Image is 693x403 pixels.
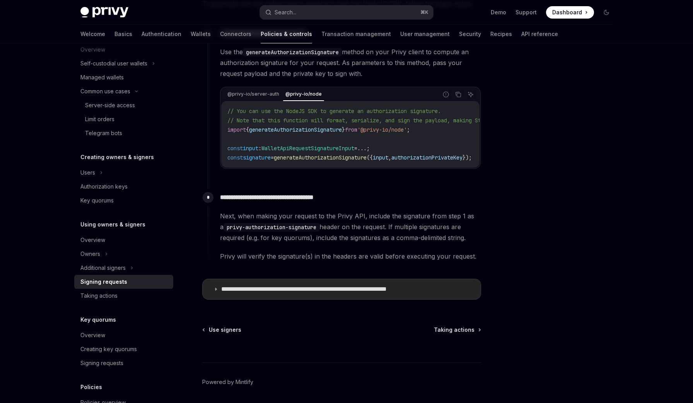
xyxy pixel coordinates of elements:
a: Creating key quorums [74,342,173,356]
a: Limit orders [74,112,173,126]
span: authorizationPrivateKey [391,154,463,161]
span: signature [243,154,271,161]
span: , [388,154,391,161]
h5: Policies [80,382,102,392]
a: Powered by Mintlify [202,378,253,386]
a: Managed wallets [74,70,173,84]
span: ⌘ K [420,9,428,15]
a: Transaction management [321,25,391,43]
span: const [227,145,243,152]
button: Report incorrect code [441,89,451,99]
div: Signing requests [80,358,123,368]
div: Overview [80,331,105,340]
div: Telegram bots [85,129,122,138]
span: generateAuthorizationSignature [274,154,367,161]
span: from [345,126,357,133]
span: // Note that this function will format, serialize, and sign the payload, making Step 2 redundant. [227,117,527,124]
span: = [271,154,274,161]
a: Connectors [220,25,251,43]
code: privy-authorization-signature [224,223,319,232]
span: ; [367,145,370,152]
span: Use signers [209,326,241,334]
div: Taking actions [80,291,118,300]
a: Authorization keys [74,180,173,194]
span: }); [463,154,472,161]
div: @privy-io/server-auth [225,89,282,99]
span: ... [357,145,367,152]
a: Demo [491,9,506,16]
a: Welcome [80,25,105,43]
a: Dashboard [546,6,594,19]
a: Taking actions [434,326,480,334]
span: Taking actions [434,326,475,334]
span: input [243,145,258,152]
img: dark logo [80,7,128,18]
button: Toggle dark mode [600,6,613,19]
div: Self-custodial user wallets [80,59,147,68]
span: generateAuthorizationSignature [249,126,342,133]
span: ; [407,126,410,133]
div: @privy-io/node [283,89,324,99]
a: Key quorums [74,194,173,208]
a: Telegram bots [74,126,173,140]
div: Signing requests [80,277,127,286]
span: Use the method on your Privy client to compute an authorization signature for your request. As pa... [220,46,481,79]
a: Recipes [490,25,512,43]
span: { [246,126,249,133]
a: Taking actions [74,289,173,303]
a: Server-side access [74,98,173,112]
a: Policies & controls [261,25,312,43]
a: Security [459,25,481,43]
span: '@privy-io/node' [357,126,407,133]
h5: Key quorums [80,315,116,324]
span: Dashboard [552,9,582,16]
code: generateAuthorizationSignature [243,48,342,57]
div: Overview [80,235,105,245]
a: Authentication [142,25,181,43]
span: : [258,145,261,152]
div: Authorization keys [80,182,128,191]
a: User management [400,25,450,43]
div: Limit orders [85,115,114,124]
span: WalletApiRequestSignatureInput [261,145,354,152]
a: Support [515,9,537,16]
a: Basics [114,25,132,43]
a: Wallets [191,25,211,43]
div: Owners [80,249,100,259]
a: Signing requests [74,356,173,370]
span: = [354,145,357,152]
div: Search... [275,8,296,17]
span: Next, when making your request to the Privy API, include the signature from step 1 as a header on... [220,211,481,243]
a: Signing requests [74,275,173,289]
span: const [227,154,243,161]
a: Overview [74,328,173,342]
a: Use signers [203,326,241,334]
div: Common use cases [80,87,130,96]
div: Server-side access [85,101,135,110]
span: } [342,126,345,133]
a: Overview [74,233,173,247]
button: Search...⌘K [260,5,433,19]
span: // You can use the NodeJS SDK to generate an authorization signature. [227,108,441,115]
a: API reference [521,25,558,43]
div: Users [80,168,95,177]
button: Ask AI [466,89,476,99]
span: Privy will verify the signature(s) in the headers are valid before executing your request. [220,251,481,262]
span: input [373,154,388,161]
div: Key quorums [80,196,114,205]
span: import [227,126,246,133]
button: Copy the contents from the code block [453,89,463,99]
div: Additional signers [80,263,126,273]
span: ({ [367,154,373,161]
h5: Creating owners & signers [80,153,154,162]
h5: Using owners & signers [80,220,145,229]
div: Creating key quorums [80,345,137,354]
div: Managed wallets [80,73,124,82]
